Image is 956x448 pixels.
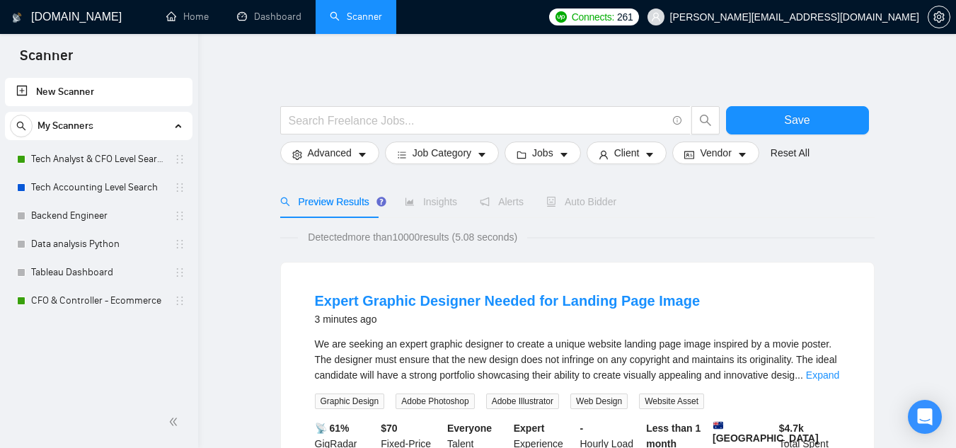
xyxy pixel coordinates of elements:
[166,11,209,23] a: homeHome
[771,145,810,161] a: Reset All
[5,78,192,106] li: New Scanner
[31,202,166,230] a: Backend Engineer
[31,145,166,173] a: Tech Analyst & CFO Level Search
[315,311,701,328] div: 3 minutes ago
[614,145,640,161] span: Client
[517,149,526,160] span: folder
[308,145,352,161] span: Advanced
[38,112,93,140] span: My Scanners
[413,145,471,161] span: Job Category
[16,78,181,106] a: New Scanner
[10,115,33,137] button: search
[397,149,407,160] span: bars
[11,121,32,131] span: search
[580,423,584,434] b: -
[31,173,166,202] a: Tech Accounting Level Search
[570,394,628,409] span: Web Design
[779,423,804,434] b: $ 4.7k
[477,149,487,160] span: caret-down
[599,149,609,160] span: user
[673,116,682,125] span: info-circle
[174,267,185,278] span: holder
[546,196,616,207] span: Auto Bidder
[795,369,803,381] span: ...
[396,394,474,409] span: Adobe Photoshop
[298,229,527,245] span: Detected more than 10000 results (5.08 seconds)
[357,149,367,160] span: caret-down
[928,6,950,28] button: setting
[555,11,567,23] img: upwork-logo.png
[691,106,720,134] button: search
[315,394,385,409] span: Graphic Design
[315,423,350,434] b: 📡 61%
[505,142,581,164] button: folderJobscaret-down
[31,287,166,315] a: CFO & Controller - Ecommerce
[381,423,397,434] b: $ 70
[174,239,185,250] span: holder
[405,197,415,207] span: area-chart
[587,142,667,164] button: userClientcaret-down
[330,11,382,23] a: searchScanner
[514,423,545,434] b: Expert
[280,197,290,207] span: search
[645,149,655,160] span: caret-down
[928,11,950,23] span: setting
[31,258,166,287] a: Tableau Dashboard
[617,9,633,25] span: 261
[486,394,559,409] span: Adobe Illustrator
[405,196,457,207] span: Insights
[700,145,731,161] span: Vendor
[651,12,661,22] span: user
[480,196,524,207] span: Alerts
[639,394,704,409] span: Website Asset
[784,111,810,129] span: Save
[684,149,694,160] span: idcard
[908,400,942,434] div: Open Intercom Messenger
[726,106,869,134] button: Save
[168,415,183,429] span: double-left
[559,149,569,160] span: caret-down
[572,9,614,25] span: Connects:
[713,420,819,444] b: [GEOGRAPHIC_DATA]
[292,149,302,160] span: setting
[8,45,84,75] span: Scanner
[737,149,747,160] span: caret-down
[289,112,667,130] input: Search Freelance Jobs...
[174,154,185,165] span: holder
[385,142,499,164] button: barsJob Categorycaret-down
[5,112,192,315] li: My Scanners
[672,142,759,164] button: idcardVendorcaret-down
[375,195,388,208] div: Tooltip anchor
[532,145,553,161] span: Jobs
[806,369,839,381] a: Expand
[928,11,950,23] a: setting
[480,197,490,207] span: notification
[447,423,492,434] b: Everyone
[280,196,382,207] span: Preview Results
[174,182,185,193] span: holder
[174,210,185,222] span: holder
[280,142,379,164] button: settingAdvancedcaret-down
[546,197,556,207] span: robot
[174,295,185,306] span: holder
[692,114,719,127] span: search
[315,338,837,381] span: We are seeking an expert graphic designer to create a unique website landing page image inspired ...
[237,11,301,23] a: dashboardDashboard
[713,420,723,430] img: 🇦🇺
[31,230,166,258] a: Data analysis Python
[315,293,701,309] a: Expert Graphic Designer Needed for Landing Page Image
[12,6,22,29] img: logo
[315,336,840,383] div: We are seeking an expert graphic designer to create a unique website landing page image inspired ...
